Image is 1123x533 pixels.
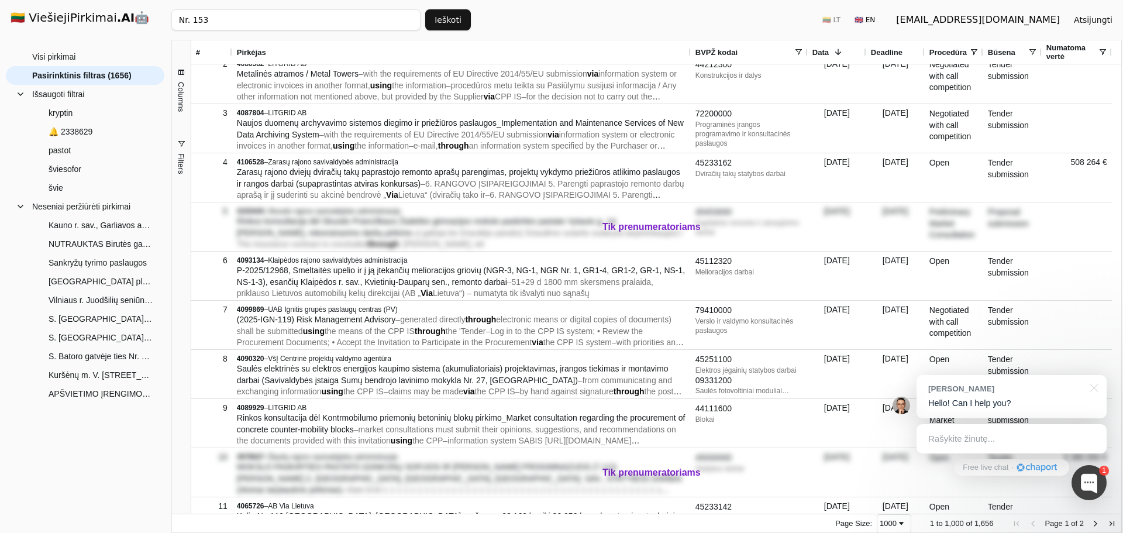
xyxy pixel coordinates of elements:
[695,108,803,120] div: 72200000
[695,415,803,424] div: Blokai
[49,385,153,403] span: APŠVIETIMO ĮRENGIMO VALSTYBINĖS REIKŠMĖS RAJONINIAME KELYJE NR. 4524 TAURAGĖ–[DEMOGRAPHIC_DATA] R...
[925,301,983,349] div: Negotiated with call competition
[354,141,409,150] span: the information
[237,355,264,363] span: 4090320
[1071,519,1077,528] span: of
[268,109,306,117] span: LITGRID AB
[925,202,983,251] div: Preliminary Market Consultation
[421,288,433,298] span: Via
[866,350,925,398] div: [DATE]
[196,203,228,220] div: 5
[438,141,469,150] span: through
[386,190,398,200] span: Via
[388,387,463,396] span: claims may be made
[370,81,392,90] span: using
[1045,519,1062,528] span: Page
[237,158,264,166] span: 4106528
[237,108,686,118] div: –
[117,11,135,25] strong: .AI
[391,436,412,445] span: using
[237,69,677,90] span: information system or electronic invoices in another format,
[928,397,1095,410] p: Hello! Can I help you?
[237,69,359,78] span: Metalinės atramos / Metal Towers
[237,364,669,385] span: Saulės elektrinės su elektros energijos kaupimo sistema (akumuliatoriais) projektavimas, įrangos ...
[925,252,983,300] div: Open
[928,383,1083,394] div: [PERSON_NAME]
[936,519,943,528] span: to
[237,404,264,412] span: 4089929
[49,348,153,365] span: S. Batoro gatvėje ties Nr. 88 pastatu šviesoforo posto kapitalinio remonto techninio darbo projek...
[808,350,866,398] div: [DATE]
[237,403,686,412] div: –
[983,252,1042,300] div: Tender submission
[835,519,872,528] div: Page Size:
[196,350,228,367] div: 8
[237,462,682,494] span: MOKSLO PASKIRTIES PASTATO (GINKŪNŲ SOFIJOS IR [PERSON_NAME] PROGIMNAZIJOS (7.11)) [PERSON_NAME] 2...
[325,326,415,336] span: the means of the CPP IS
[196,252,228,269] div: 6
[237,256,686,265] div: –
[196,154,228,171] div: 4
[695,464,803,473] div: Statybos darbai
[32,67,132,84] span: Pasirinktinis filtras (1656)
[1042,153,1112,202] div: 508 264 €
[695,157,803,169] div: 45233162
[237,485,669,506] span: –
[695,71,803,80] div: Konstrukcijos ir dalys
[695,120,803,148] div: Programinės įrangos programavimo ir konsultacinės paslaugos
[237,48,266,57] span: Pirkėjas
[237,305,686,314] div: –
[446,326,486,336] span: the 'Tender
[268,453,397,461] span: Šiaulių rajono savivaldybės administracija
[49,273,153,290] span: [GEOGRAPHIC_DATA] pl. – Metalo g. – jungiamojo kelio tarp [GEOGRAPHIC_DATA][PERSON_NAME] g. ir [G...
[877,514,911,533] div: Page Size
[333,141,354,150] span: using
[237,179,684,246] span: – – – –
[983,202,1042,251] div: Proposal submission
[695,375,803,387] div: 09331200
[808,301,866,349] div: [DATE]
[465,315,496,324] span: through
[1065,519,1069,528] span: 1
[392,81,446,90] span: the information
[1046,43,1098,61] span: Numatoma vertė
[695,256,803,267] div: 45112320
[237,315,396,324] span: (2025-IGN-119) Risk Management Advisory
[237,207,264,215] span: 4103443
[237,81,677,102] span: procedūros metu teikta su Pasiūlymu susijusi informacija / Any other information not mentioned ab...
[808,202,866,251] div: [DATE]
[695,317,803,335] div: Verslo ir valdymo konsultacinės paslaugos
[954,459,1069,476] a: Free live chat·
[323,130,547,139] span: with the requirements of EU Directive 2014/55/EU submission
[1012,519,1021,528] div: First Page
[415,326,446,336] span: through
[49,160,81,178] span: šviesofor
[32,85,84,103] span: Išsaugoti filtrai
[695,267,803,277] div: Melioracijos darbai
[866,301,925,349] div: [DATE]
[196,449,228,466] div: 10
[925,399,983,448] div: Preliminary Market Consultation
[925,104,983,153] div: Negotiated with call competition
[484,92,495,101] span: via
[945,519,964,528] span: 1,000
[268,158,398,166] span: Zarasų rajono savivaldybės administracija
[237,425,676,480] span: – – – – –
[237,511,680,532] span: Kelio Nr. 119 [GEOGRAPHIC_DATA]–[GEOGRAPHIC_DATA] ruožo nuo 28,169 km iki 36,056 km rekonstravimo...
[237,179,684,200] span: 6. RANGOVO ĮSIPAREIGOJIMAI 5. Parengti paprastojo remonto darbų aprašą ir jį suderinti su akcinė ...
[237,305,264,314] span: 4099869
[237,452,686,462] div: –
[866,153,925,202] div: [DATE]
[237,69,683,147] span: – – – – – – –
[893,397,910,414] img: Jonas
[363,69,587,78] span: with the requirements of EU Directive 2014/55/EU submission
[237,315,671,336] span: electronic means or digital copies of documents) shall be submitted
[303,326,325,336] span: using
[925,153,983,202] div: Open
[400,315,465,324] span: generated directly
[414,141,438,150] span: e-mail,
[177,153,185,174] span: Filters
[983,301,1042,349] div: Tender submission
[983,350,1042,398] div: Tender submission
[808,399,866,448] div: [DATE]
